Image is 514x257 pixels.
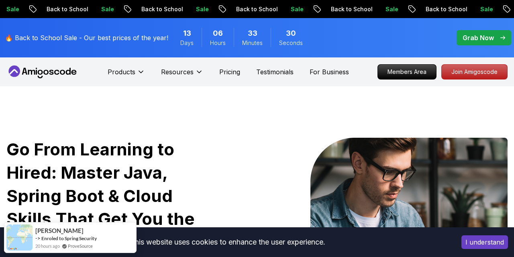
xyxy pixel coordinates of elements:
[108,67,145,83] button: Products
[256,67,294,77] a: Testimonials
[35,235,41,241] span: ->
[378,65,436,79] p: Members Area
[6,224,33,251] img: provesource social proof notification image
[180,39,194,47] span: Days
[279,39,303,47] span: Seconds
[213,28,223,39] span: 6 Hours
[379,5,404,13] p: Sale
[135,5,189,13] p: Back to School
[35,227,84,234] span: [PERSON_NAME]
[324,5,379,13] p: Back to School
[419,5,473,13] p: Back to School
[284,5,310,13] p: Sale
[41,235,97,241] a: Enroled to Spring Security
[68,243,93,249] a: ProveSource
[229,5,284,13] p: Back to School
[6,138,208,254] h1: Go From Learning to Hired: Master Java, Spring Boot & Cloud Skills That Get You the
[161,67,194,77] p: Resources
[248,28,257,39] span: 33 Minutes
[286,28,296,39] span: 30 Seconds
[94,5,120,13] p: Sale
[473,5,499,13] p: Sale
[108,67,135,77] p: Products
[463,33,494,43] p: Grab Now
[189,5,215,13] p: Sale
[310,67,349,77] a: For Business
[441,64,508,80] a: Join Amigoscode
[210,39,226,47] span: Hours
[219,67,240,77] a: Pricing
[5,33,168,43] p: 🔥 Back to School Sale - Our best prices of the year!
[242,39,263,47] span: Minutes
[6,233,449,251] div: This website uses cookies to enhance the user experience.
[183,28,191,39] span: 13 Days
[161,67,203,83] button: Resources
[40,5,94,13] p: Back to School
[35,243,60,249] span: 20 hours ago
[442,65,507,79] p: Join Amigoscode
[377,64,436,80] a: Members Area
[461,235,508,249] button: Accept cookies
